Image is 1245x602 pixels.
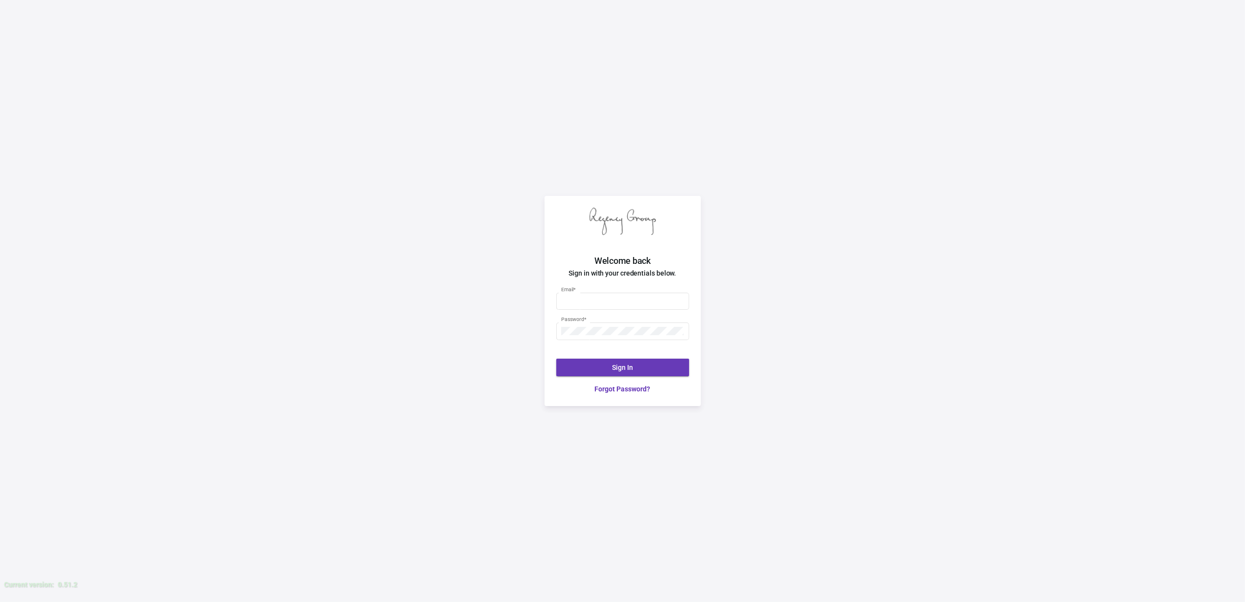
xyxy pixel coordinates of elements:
img: Regency Group logo [590,208,656,236]
h2: Welcome back [545,255,701,267]
div: 0.51.2 [58,580,77,590]
span: Sign In [612,364,633,371]
button: Sign In [556,359,689,376]
h4: Sign in with your credentials below. [545,267,701,279]
div: Current version: [4,580,54,590]
a: Forgot Password? [556,384,689,394]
